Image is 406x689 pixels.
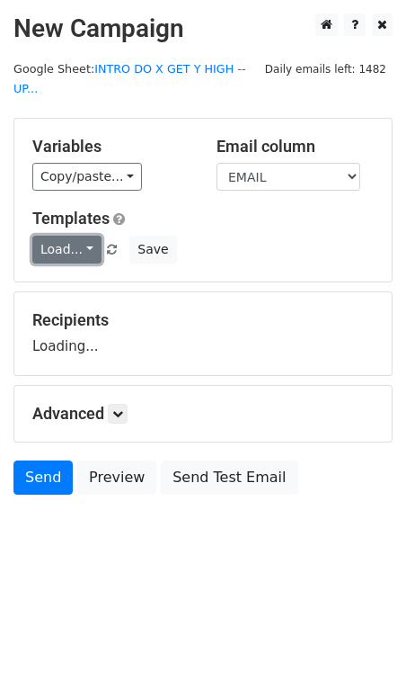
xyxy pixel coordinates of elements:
[259,62,393,76] a: Daily emails left: 1482
[32,163,142,191] a: Copy/paste...
[13,62,246,96] small: Google Sheet:
[161,461,297,495] a: Send Test Email
[32,236,101,264] a: Load...
[32,310,374,330] h5: Recipients
[129,236,176,264] button: Save
[13,62,246,96] a: INTRO DO X GET Y HIGH -- UP...
[32,137,190,157] h5: Variables
[32,404,374,424] h5: Advanced
[32,209,110,228] a: Templates
[316,603,406,689] iframe: Chat Widget
[216,137,374,157] h5: Email column
[32,310,374,357] div: Loading...
[13,461,73,495] a: Send
[77,461,156,495] a: Preview
[259,59,393,79] span: Daily emails left: 1482
[13,13,393,44] h2: New Campaign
